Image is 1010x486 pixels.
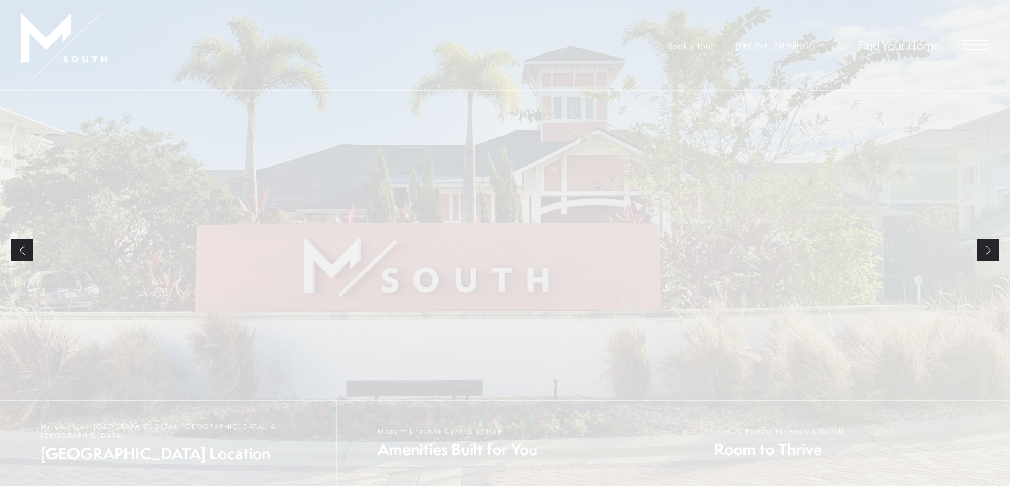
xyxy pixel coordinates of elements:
[21,13,107,77] img: MSouth
[378,438,537,460] span: Amenities Built for You
[858,36,939,53] a: Find Your Home
[735,40,815,52] span: [PHONE_NUMBER]
[735,40,815,52] a: Call Us at 813-570-8014
[336,401,673,486] a: Modern Lifestyle Centric Spaces
[962,40,989,50] button: Open Menu
[41,443,326,465] span: [GEOGRAPHIC_DATA] Location
[41,422,326,440] span: Minutes from [GEOGRAPHIC_DATA], [GEOGRAPHIC_DATA], & [GEOGRAPHIC_DATA]
[378,427,537,436] span: Modern Lifestyle Centric Spaces
[674,401,1010,486] a: Layouts Perfect For Every Lifestyle
[11,239,33,261] a: Previous
[977,239,999,261] a: Next
[714,438,845,460] span: Room to Thrive
[668,40,713,52] a: Book a Tour
[714,427,845,436] span: Layouts Perfect For Every Lifestyle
